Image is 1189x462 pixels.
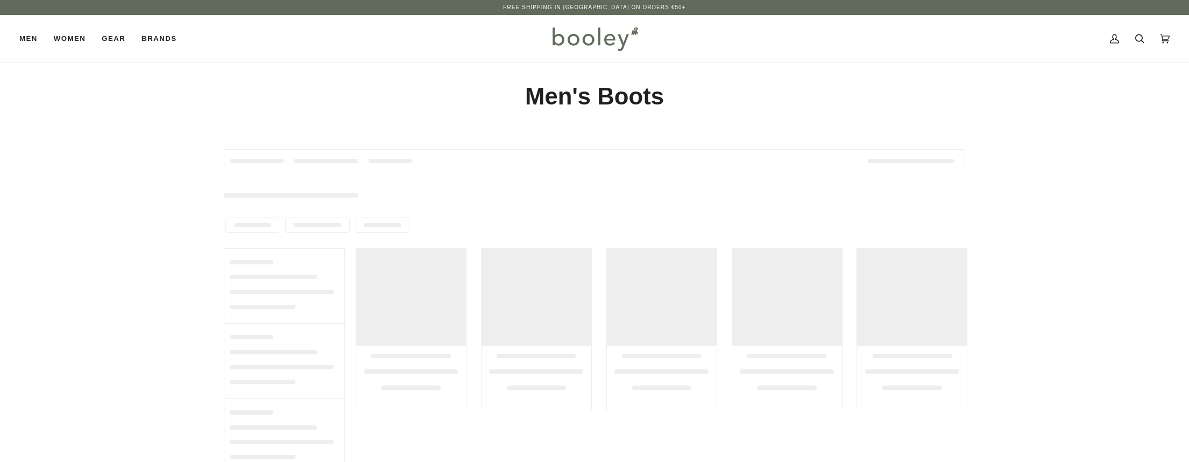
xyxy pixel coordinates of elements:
a: Women [46,15,94,62]
a: Brands [133,15,185,62]
img: Booley [548,23,642,54]
a: Men [19,15,46,62]
span: Gear [102,33,125,44]
span: Brands [141,33,176,44]
p: Free Shipping in [GEOGRAPHIC_DATA] on Orders €50+ [503,3,685,12]
h1: Men's Boots [224,82,965,111]
span: Men [19,33,38,44]
span: Women [54,33,86,44]
a: Gear [94,15,133,62]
